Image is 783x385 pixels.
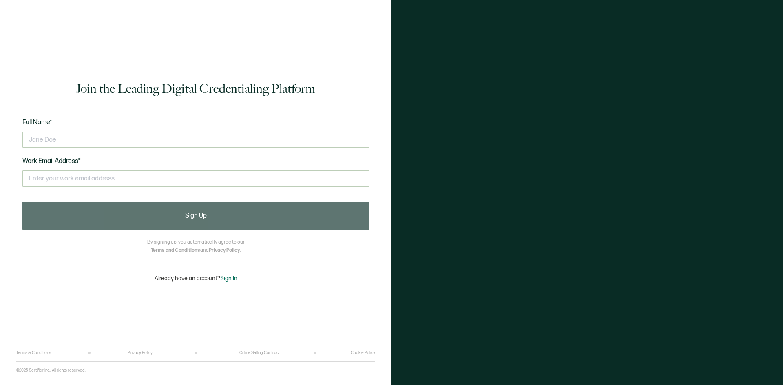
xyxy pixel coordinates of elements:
[22,170,369,187] input: Enter your work email address
[16,368,86,373] p: ©2025 Sertifier Inc.. All rights reserved.
[147,238,245,255] p: By signing up, you automatically agree to our and .
[22,132,369,148] input: Jane Doe
[22,157,81,165] span: Work Email Address*
[128,350,153,355] a: Privacy Policy
[220,275,237,282] span: Sign In
[351,350,375,355] a: Cookie Policy
[155,275,237,282] p: Already have an account?
[209,247,240,253] a: Privacy Policy
[76,81,315,97] h1: Join the Leading Digital Credentialing Platform
[22,119,52,126] span: Full Name*
[185,213,207,219] span: Sign Up
[151,247,200,253] a: Terms and Conditions
[239,350,280,355] a: Online Selling Contract
[22,202,369,230] button: Sign Up
[16,350,51,355] a: Terms & Conditions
